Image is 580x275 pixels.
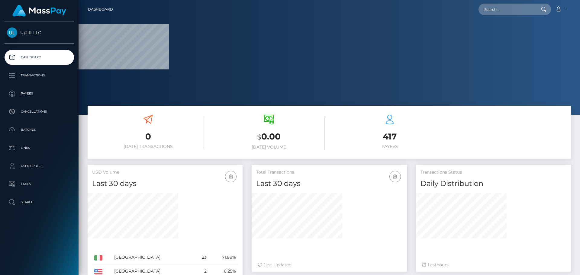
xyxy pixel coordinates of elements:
p: Search [7,198,72,207]
h6: [DATE] Volume [213,145,325,150]
h3: 417 [334,131,446,142]
p: Cancellations [7,107,72,116]
p: Links [7,143,72,152]
div: Last hours [422,262,565,268]
td: 23 [194,251,209,264]
a: Payees [5,86,74,101]
p: Payees [7,89,72,98]
small: $ [257,133,261,141]
img: US.png [94,269,102,274]
div: Just Updated [258,262,401,268]
img: Uplift LLC [7,27,17,38]
a: Transactions [5,68,74,83]
a: Links [5,140,74,155]
a: Dashboard [88,3,113,16]
p: Batches [7,125,72,134]
h3: 0.00 [213,131,325,143]
h4: Daily Distribution [420,178,566,189]
p: Transactions [7,71,72,80]
img: IT.png [94,255,102,261]
p: Taxes [7,180,72,189]
p: User Profile [7,161,72,171]
h6: Payees [334,144,446,149]
span: Uplift LLC [5,30,74,35]
input: Search... [478,4,535,15]
h4: Last 30 days [92,178,238,189]
a: Cancellations [5,104,74,119]
img: MassPay Logo [12,5,66,17]
a: User Profile [5,158,74,174]
p: Dashboard [7,53,72,62]
h5: Transactions Status [420,169,566,175]
h4: Last 30 days [256,178,402,189]
a: Search [5,195,74,210]
h3: 0 [92,131,204,142]
h6: [DATE] Transactions [92,144,204,149]
td: [GEOGRAPHIC_DATA] [112,251,194,264]
a: Dashboard [5,50,74,65]
h5: USD Volume [92,169,238,175]
h5: Total Transactions [256,169,402,175]
a: Taxes [5,177,74,192]
a: Batches [5,122,74,137]
td: 71.88% [209,251,238,264]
